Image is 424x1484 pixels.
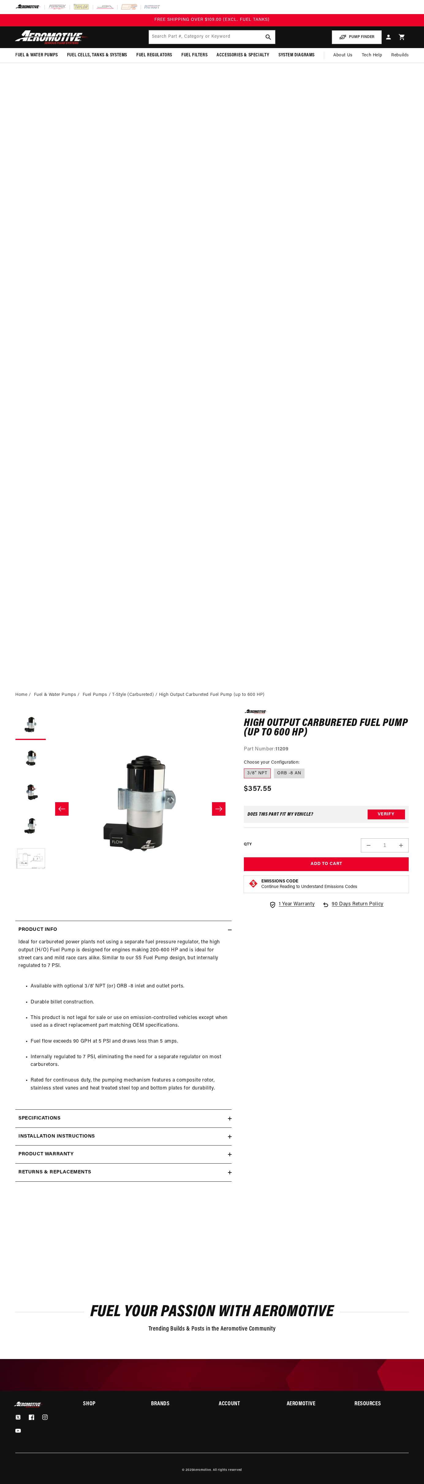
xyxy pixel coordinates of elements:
[15,52,58,59] span: Fuel & Water Pumps
[11,48,62,62] summary: Fuel & Water Pumps
[18,1169,91,1176] h2: Returns & replacements
[177,48,212,62] summary: Fuel Filters
[212,48,274,62] summary: Accessories & Specialty
[213,1468,242,1472] small: All rights reserved
[244,842,252,847] label: QTY
[261,879,357,890] button: Emissions CodeContinue Reading to Understand Emissions Codes
[244,746,409,753] div: Part Number:
[212,802,225,816] button: Slide right
[287,1402,341,1407] summary: Aeromotive
[244,857,409,871] button: Add to Cart
[262,30,275,44] button: search button
[149,1326,276,1332] span: Trending Builds & Posts in the Aeromotive Community
[279,901,315,908] span: 1 Year Warranty
[261,884,357,890] p: Continue Reading to Understand Emissions Codes
[18,1150,74,1158] h2: Product warranty
[244,784,271,795] span: $357.55
[15,1146,232,1163] summary: Product warranty
[362,52,382,59] span: Tech Help
[387,48,414,63] summary: Rebuilds
[182,1468,212,1472] small: © 2025 .
[62,48,132,62] summary: Fuel Cells, Tanks & Systems
[34,692,76,698] a: Fuel & Water Pumps
[244,768,271,778] label: 3/8" NPT
[333,53,353,58] span: About Us
[15,810,46,841] button: Load image 4 in gallery view
[278,52,315,59] span: System Diagrams
[13,30,90,44] img: Aeromotive
[368,810,405,819] button: Verify
[275,747,288,752] strong: 11209
[18,1133,95,1141] h2: Installation Instructions
[15,692,27,698] a: Home
[322,901,384,915] a: 90 Days Return Policy
[15,1110,232,1127] summary: Specifications
[18,926,57,934] h2: Product Info
[332,30,382,44] button: PUMP FINDER
[154,17,270,22] span: FREE SHIPPING OVER $109.00 (EXCL. FUEL TANKS)
[354,1402,408,1407] summary: Resources
[248,812,313,817] div: Does This part fit My vehicle?
[15,844,46,875] button: Load image 5 in gallery view
[83,692,107,698] a: Fuel Pumps
[274,48,319,62] summary: System Diagrams
[67,52,127,59] span: Fuel Cells, Tanks & Systems
[217,52,269,59] span: Accessories & Specialty
[193,1468,211,1472] a: Aeromotive
[391,52,409,59] span: Rebuilds
[15,1128,232,1146] summary: Installation Instructions
[15,692,409,698] nav: breadcrumbs
[15,709,232,908] media-gallery: Gallery Viewer
[55,802,69,816] button: Slide left
[159,692,265,698] li: High Output Carbureted Fuel Pump (up to 600 HP)
[15,921,232,939] summary: Product Info
[15,777,46,807] button: Load image 3 in gallery view
[274,768,305,778] label: ORB -8 AN
[329,48,357,63] a: About Us
[15,709,46,740] button: Load image 1 in gallery view
[15,938,232,1100] div: Ideal for carbureted power plants not using a separate fuel pressure regulator, the high output (...
[181,52,207,59] span: Fuel Filters
[112,692,159,698] li: T-Style (Carbureted)
[269,901,315,908] a: 1 Year Warranty
[248,879,258,889] img: Emissions code
[132,48,177,62] summary: Fuel Regulators
[151,1402,205,1407] summary: Brands
[15,743,46,774] button: Load image 2 in gallery view
[31,1053,229,1069] li: Internally regulated to 7 PSI, eliminating the need for a separate regulator on most carburetors.
[244,759,300,766] legend: Choose your Configuration:
[219,1402,273,1407] summary: Account
[18,1115,60,1123] h2: Specifications
[83,1402,137,1407] summary: Shop
[31,999,229,1006] li: Durable billet construction.
[332,901,384,915] span: 90 Days Return Policy
[15,1305,409,1319] h2: Fuel Your Passion with Aeromotive
[244,719,409,738] h1: High Output Carbureted Fuel Pump (up to 600 HP)
[31,1077,229,1092] li: Rated for continuous duty, the pumping mechanism features a composite rotor, stainless steel vane...
[261,879,298,884] strong: Emissions Code
[149,30,275,44] input: Search by Part Number, Category or Keyword
[31,983,229,991] li: Available with optional 3/8' NPT (or) ORB -8 inlet and outlet ports.
[357,48,387,63] summary: Tech Help
[31,1038,229,1046] li: Fuel flow exceeds 90 GPH at 5 PSI and draws less than 5 amps.
[31,1014,229,1030] li: This product is not legal for sale or use on emission-controlled vehicles except when used as a d...
[136,52,172,59] span: Fuel Regulators
[15,1164,232,1181] summary: Returns & replacements
[13,1402,44,1407] img: Aeromotive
